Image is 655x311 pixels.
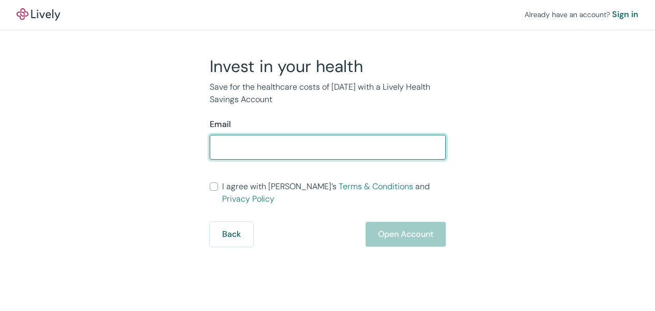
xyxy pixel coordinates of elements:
span: I agree with [PERSON_NAME]’s and [222,180,446,205]
a: Privacy Policy [222,193,274,204]
div: Already have an account? [525,8,638,21]
a: Sign in [612,8,638,21]
img: Lively [17,8,60,21]
h2: Invest in your health [210,56,446,77]
a: Terms & Conditions [339,181,413,192]
button: Back [210,222,253,247]
p: Save for the healthcare costs of [DATE] with a Lively Health Savings Account [210,81,446,106]
label: Email [210,118,231,131]
a: LivelyLively [17,8,60,21]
